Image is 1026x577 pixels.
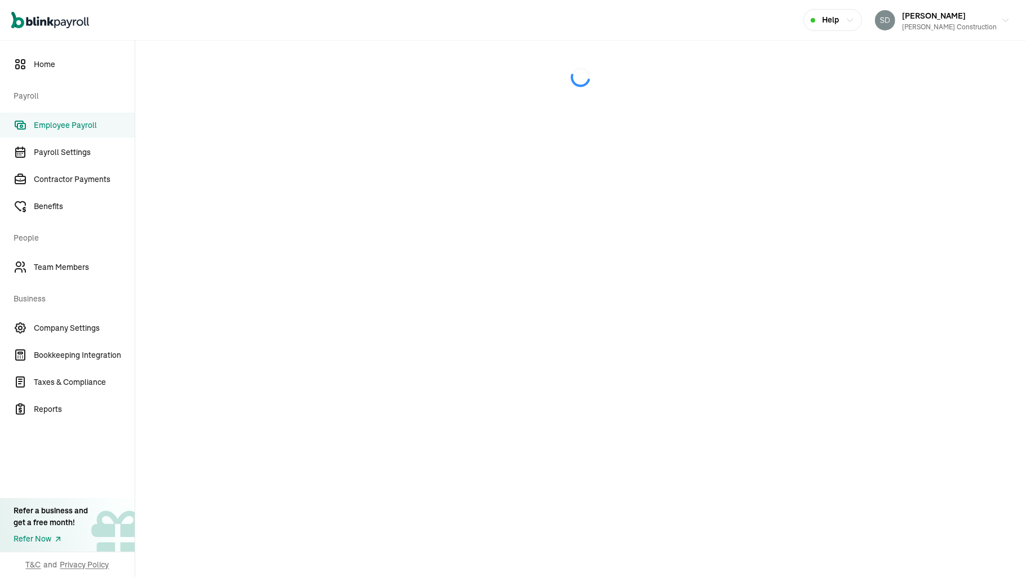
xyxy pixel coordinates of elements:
span: T&C [26,559,41,570]
span: Home [34,59,135,70]
span: Bookkeeping Integration [34,349,135,361]
span: Taxes & Compliance [34,376,135,388]
span: Payroll [14,79,128,110]
span: Privacy Policy [60,559,109,570]
span: [PERSON_NAME] [902,11,966,21]
span: Help [822,14,839,26]
span: Team Members [34,261,135,273]
span: People [14,221,128,252]
a: Refer Now [14,533,88,545]
span: Contractor Payments [34,174,135,185]
button: [PERSON_NAME][PERSON_NAME] Construction [870,6,1015,34]
button: Help [803,9,862,31]
nav: Global [11,4,89,37]
span: Employee Payroll [34,119,135,131]
span: Company Settings [34,322,135,334]
div: [PERSON_NAME] Construction [902,22,997,32]
div: Refer a business and get a free month! [14,505,88,529]
span: Benefits [34,201,135,212]
span: Business [14,282,128,313]
iframe: Chat Widget [774,124,1026,577]
span: Payroll Settings [34,147,135,158]
span: Reports [34,403,135,415]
